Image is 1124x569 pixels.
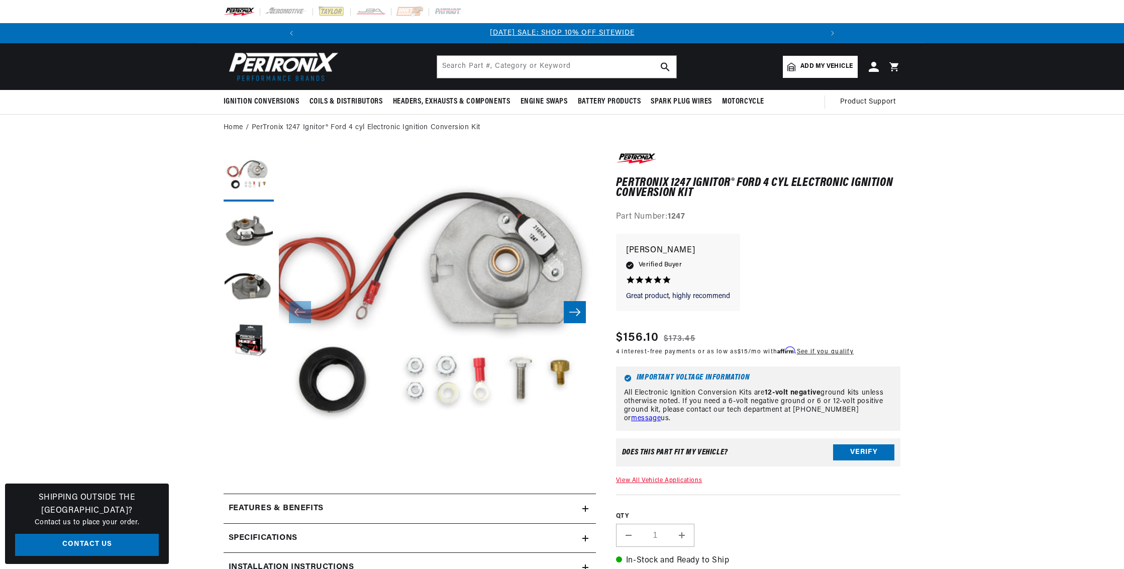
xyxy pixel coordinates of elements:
[490,29,635,37] a: [DATE] SALE: SHOP 10% OFF SITEWIDE
[224,49,339,84] img: Pertronix
[15,517,159,528] p: Contact us to place your order.
[224,122,901,133] nav: breadcrumbs
[800,62,853,71] span: Add my vehicle
[631,415,661,422] a: message
[388,90,516,114] summary: Headers, Exhausts & Components
[224,494,596,523] summary: Features & Benefits
[304,90,388,114] summary: Coils & Distributors
[616,211,901,224] div: Part Number:
[646,90,717,114] summary: Spark Plug Wires
[654,56,676,78] button: search button
[198,23,926,43] slideshow-component: Translation missing: en.sections.announcements.announcement_bar
[616,478,702,484] a: View All Vehicle Applications
[564,301,586,323] button: Slide right
[224,90,304,114] summary: Ignition Conversions
[616,347,854,356] p: 4 interest-free payments or as low as /mo with .
[289,301,311,323] button: Slide left
[797,349,854,355] a: See if you qualify - Learn more about Affirm Financing (opens in modal)
[578,97,641,107] span: Battery Products
[521,97,568,107] span: Engine Swaps
[668,213,685,221] strong: 1247
[616,329,659,347] span: $156.10
[664,333,695,345] s: $173.45
[833,444,894,460] button: Verify
[717,90,769,114] summary: Motorcycle
[224,97,299,107] span: Ignition Conversions
[722,97,764,107] span: Motorcycle
[624,374,893,382] h6: Important Voltage Information
[616,554,901,567] p: In-Stock and Ready to Ship
[573,90,646,114] summary: Battery Products
[393,97,510,107] span: Headers, Exhausts & Components
[224,207,274,257] button: Load image 2 in gallery view
[229,502,324,515] h2: Features & Benefits
[777,346,795,354] span: Affirm
[616,178,901,199] h1: PerTronix 1247 Ignitor® Ford 4 cyl Electronic Ignition Conversion Kit
[840,97,896,108] span: Product Support
[229,532,297,545] h2: Specifications
[626,292,730,302] p: Great product, highly recommend
[616,512,901,521] label: QTY
[310,97,383,107] span: Coils & Distributors
[224,151,596,473] media-gallery: Gallery Viewer
[15,534,159,556] a: Contact Us
[624,389,893,423] p: All Electronic Ignition Conversion Kits are ground kits unless otherwise noted. If you need a 6-v...
[783,56,857,78] a: Add my vehicle
[224,317,274,367] button: Load image 4 in gallery view
[252,122,480,133] a: PerTronix 1247 Ignitor® Ford 4 cyl Electronic Ignition Conversion Kit
[301,28,823,39] div: 1 of 3
[840,90,901,114] summary: Product Support
[626,244,730,258] p: [PERSON_NAME]
[301,28,823,39] div: Announcement
[15,492,159,517] h3: Shipping Outside the [GEOGRAPHIC_DATA]?
[823,23,843,43] button: Translation missing: en.sections.announcements.next_announcement
[651,97,712,107] span: Spark Plug Wires
[738,349,748,355] span: $15
[224,151,274,202] button: Load image 1 in gallery view
[622,448,728,456] div: Does This part fit My vehicle?
[516,90,573,114] summary: Engine Swaps
[224,122,243,133] a: Home
[281,23,301,43] button: Translation missing: en.sections.announcements.previous_announcement
[224,262,274,312] button: Load image 3 in gallery view
[437,56,676,78] input: Search Part #, Category or Keyword
[639,259,682,270] span: Verified Buyer
[224,524,596,553] summary: Specifications
[765,389,821,397] strong: 12-volt negative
